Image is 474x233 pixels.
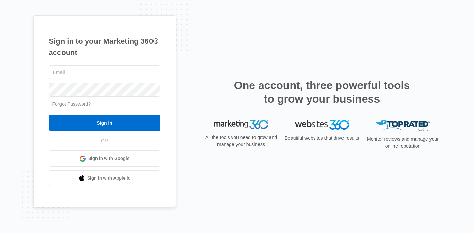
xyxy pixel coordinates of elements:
[376,120,430,131] img: Top Rated Local
[232,78,412,106] h2: One account, three powerful tools to grow your business
[88,155,130,162] span: Sign in with Google
[49,36,160,58] h1: Sign in to your Marketing 360® account
[49,170,160,186] a: Sign in with Apple Id
[87,175,131,182] span: Sign in with Apple Id
[214,120,268,129] img: Marketing 360
[365,136,441,150] p: Monitor reviews and manage your online reputation
[49,65,160,79] input: Email
[295,120,349,130] img: Websites 360
[52,101,91,107] a: Forgot Password?
[203,134,279,148] p: All the tools you need to grow and manage your business
[49,150,160,167] a: Sign in with Google
[49,115,160,131] input: Sign In
[96,137,113,144] span: OR
[284,135,360,142] p: Beautiful websites that drive results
